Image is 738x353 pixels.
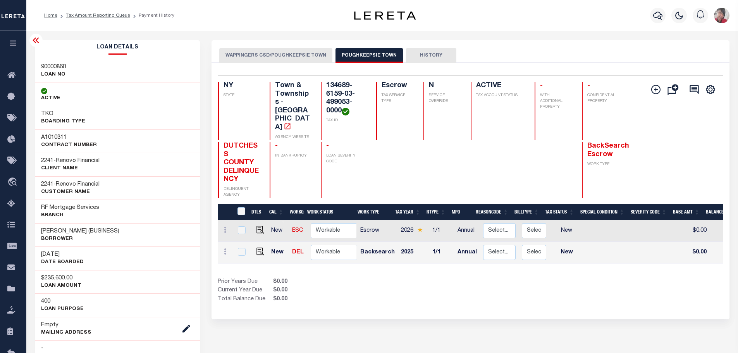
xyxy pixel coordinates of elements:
[41,235,119,243] p: Borrower
[41,305,84,313] p: LOAN PURPOSE
[44,13,57,18] a: Home
[429,220,454,242] td: 1/1
[677,242,710,263] td: $0.00
[670,204,703,220] th: Base Amt: activate to sort column ascending
[130,12,174,19] li: Payment History
[275,143,278,150] span: -
[511,204,542,220] th: BillType: activate to sort column ascending
[473,204,511,220] th: ReasonCode: activate to sort column ascending
[41,181,100,188] h3: -
[429,242,454,263] td: 1/1
[41,274,81,282] h3: $235,600.00
[41,181,53,187] span: 2241
[449,204,473,220] th: MPO
[232,204,248,220] th: &nbsp;
[382,82,414,90] h4: Escrow
[542,204,577,220] th: Tax Status: activate to sort column ascending
[304,204,357,220] th: Work Status
[41,141,97,149] p: Contract Number
[549,220,584,242] td: New
[218,286,272,295] td: Current Year Due
[41,165,100,172] p: CLIENT Name
[398,220,429,242] td: 2026
[268,242,289,263] td: New
[429,93,461,104] p: SERVICE OVERRIDE
[272,295,289,304] span: $0.00
[398,242,429,263] td: 2025
[587,82,590,89] span: -
[417,227,423,232] img: Star.svg
[219,48,332,63] button: WAPPINGERS CSD/POUGHKEEPSIE TOWN
[224,143,259,183] span: DUTCHESS COUNTY DELINQUENCY
[326,118,367,124] p: TAX ID
[35,40,200,55] h2: Loan Details
[628,204,670,220] th: Severity Code: activate to sort column ascending
[406,48,456,63] button: HISTORY
[354,204,392,220] th: Work Type
[224,82,260,90] h4: NY
[41,344,99,352] h3: -
[41,251,84,258] h3: [DATE]
[275,153,312,159] p: IN BANKRUPTCY
[218,204,232,220] th: &nbsp;&nbsp;&nbsp;&nbsp;&nbsp;&nbsp;&nbsp;&nbsp;&nbsp;&nbsp;
[540,82,543,89] span: -
[41,321,91,329] h3: Empty
[248,204,266,220] th: DTLS
[268,220,289,242] td: New
[587,162,624,167] p: WORK TYPE
[382,93,414,104] p: TAX SERVICE TYPE
[429,82,461,90] h4: N
[454,220,480,242] td: Annual
[224,93,260,98] p: STATE
[476,82,525,90] h4: ACTIVE
[41,188,100,196] p: CUSTOMER Name
[41,157,100,165] h3: -
[587,93,624,104] p: CONFIDENTIAL PROPERTY
[41,212,99,219] p: Branch
[476,93,525,98] p: TAX ACCOUNT STATUS
[454,242,480,263] td: Annual
[549,242,584,263] td: New
[41,329,91,337] p: Mailing Address
[272,278,289,286] span: $0.00
[224,186,260,198] p: DELINQUENT AGENCY
[7,177,20,188] i: travel_explore
[335,48,403,63] button: POUGHKEEPSIE TOWN
[218,278,272,286] td: Prior Years Due
[357,242,398,263] td: Backsearch
[41,204,99,212] h3: RF Mortgage Services
[56,158,100,164] span: Renovo Financial
[41,298,84,305] h3: 400
[266,204,287,220] th: CAL: activate to sort column ascending
[326,143,329,150] span: -
[587,143,629,158] span: BackSearch Escrow
[41,227,119,235] h3: [PERSON_NAME] (BUSINESS)
[41,63,66,71] h3: 90000860
[41,118,85,126] p: BOARDING TYPE
[292,250,304,255] a: DEL
[540,93,573,110] p: WITH ADDITIONAL PROPERTY
[41,282,81,290] p: LOAN AMOUNT
[423,204,449,220] th: RType: activate to sort column ascending
[41,110,85,118] h3: TKO
[41,95,60,102] p: ACTIVE
[392,204,423,220] th: Tax Year: activate to sort column ascending
[677,220,710,242] td: $0.00
[41,71,66,79] p: LOAN NO
[41,258,84,266] p: DATE BOARDED
[41,134,97,141] h3: A1010311
[275,82,312,132] h4: Town & Townships - [GEOGRAPHIC_DATA]
[218,295,272,304] td: Total Balance Due
[66,13,130,18] a: Tax Amount Reporting Queue
[354,11,416,20] img: logo-dark.svg
[577,204,628,220] th: Special Condition: activate to sort column ascending
[41,158,53,164] span: 2241
[272,286,289,295] span: $0.00
[292,228,303,233] a: ESC
[275,134,312,140] p: AGENCY WEBSITE
[357,220,398,242] td: Escrow
[326,82,367,115] h4: 134689-6159-03-499053-0000
[56,181,100,187] span: Renovo Financial
[287,204,304,220] th: WorkQ
[326,153,367,165] p: LOAN SEVERITY CODE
